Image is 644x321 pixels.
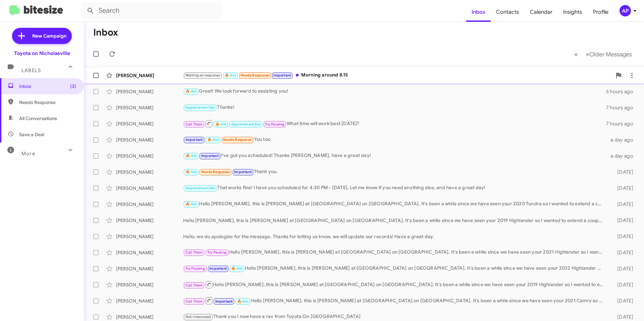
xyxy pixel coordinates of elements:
[183,233,606,240] div: Hello, we do apologize for the message. Thanks for letting us know, we will update our records! H...
[525,2,558,22] a: Calendar
[606,104,639,111] div: 7 hours ago
[183,184,606,192] div: That works fine! I have you scheduled for 4:30 PM - [DATE]. Let me know if you need anything else...
[201,170,230,174] span: Needs Response
[207,250,227,255] span: Try Pausing
[185,122,203,126] span: Call Them
[606,137,639,143] div: a day ago
[70,83,76,90] span: (3)
[588,2,614,22] a: Profile
[185,154,197,158] span: 🔥 Hot
[116,314,183,320] div: [PERSON_NAME]
[116,265,183,272] div: [PERSON_NAME]
[116,298,183,304] div: [PERSON_NAME]
[231,266,243,271] span: 🔥 Hot
[183,136,606,144] div: You too
[614,5,637,16] button: AP
[183,313,606,321] div: Thank you I now have a rav from Toyota On [GEOGRAPHIC_DATA]
[185,73,220,77] span: Waiting on response
[183,265,606,272] div: Hello [PERSON_NAME], this is [PERSON_NAME] at [GEOGRAPHIC_DATA] on [GEOGRAPHIC_DATA]. It's been a...
[183,152,606,160] div: I've got you scheduled! Thanks [PERSON_NAME], have a great day!
[183,88,606,95] div: Great! We look forward to assisting you!
[606,88,639,95] div: 6 hours ago
[116,201,183,208] div: [PERSON_NAME]
[201,154,219,158] span: Important
[606,185,639,192] div: [DATE]
[19,99,76,106] span: Needs Response
[116,104,183,111] div: [PERSON_NAME]
[116,88,183,95] div: [PERSON_NAME]
[586,50,589,58] span: »
[606,265,639,272] div: [DATE]
[93,27,118,38] h1: Inbox
[116,281,183,288] div: [PERSON_NAME]
[19,115,57,122] span: All Conversations
[12,28,72,44] a: New Campaign
[240,73,269,77] span: Needs Response
[215,122,227,126] span: 🔥 Hot
[116,249,183,256] div: [PERSON_NAME]
[225,73,236,77] span: 🔥 Hot
[558,2,588,22] a: Insights
[231,122,261,126] span: Appointment Set
[183,217,606,224] div: Hello [PERSON_NAME], this is [PERSON_NAME] at [GEOGRAPHIC_DATA] on [GEOGRAPHIC_DATA]. It's been a...
[185,202,197,206] span: 🔥 Hot
[183,71,612,79] div: Morning around 8.15
[116,153,183,159] div: [PERSON_NAME]
[185,250,203,255] span: Call Them
[466,2,491,22] a: Inbox
[183,168,606,176] div: Thank you.
[116,169,183,175] div: [PERSON_NAME]
[183,104,606,111] div: Thanks!
[185,105,215,110] span: Appointment Set
[571,47,636,61] nav: Page navigation example
[237,299,249,304] span: 🔥 Hot
[81,3,222,19] input: Search
[19,131,44,138] span: Save a Deal
[116,233,183,240] div: [PERSON_NAME]
[185,186,215,190] span: Appointment Set
[215,299,233,304] span: Important
[606,120,639,127] div: 7 hours ago
[574,50,578,58] span: «
[491,2,525,22] a: Contacts
[183,249,606,256] div: Hello [PERSON_NAME], this is [PERSON_NAME] at [GEOGRAPHIC_DATA] on [GEOGRAPHIC_DATA]. It's been a...
[185,283,203,287] span: Call Them
[21,67,41,73] span: Labels
[606,233,639,240] div: [DATE]
[234,170,252,174] span: Important
[185,315,211,319] span: Not-Interested
[14,50,70,57] div: Toyota on Nicholasville
[185,266,205,271] span: Try Pausing
[570,47,582,61] button: Previous
[116,120,183,127] div: [PERSON_NAME]
[606,298,639,304] div: [DATE]
[606,281,639,288] div: [DATE]
[606,153,639,159] div: a day ago
[19,83,76,90] span: Inbox
[21,151,35,157] span: More
[265,122,284,126] span: Try Pausing
[185,89,197,94] span: 🔥 Hot
[223,138,252,142] span: Needs Response
[183,200,606,208] div: Hello [PERSON_NAME], this is [PERSON_NAME] at [GEOGRAPHIC_DATA] on [GEOGRAPHIC_DATA]. It's been a...
[606,217,639,224] div: [DATE]
[116,72,183,79] div: [PERSON_NAME]
[183,297,606,305] div: Hello [PERSON_NAME], this is [PERSON_NAME] at [GEOGRAPHIC_DATA] on [GEOGRAPHIC_DATA]. It's been a...
[620,5,631,16] div: AP
[116,217,183,224] div: [PERSON_NAME]
[589,51,632,58] span: Older Messages
[116,137,183,143] div: [PERSON_NAME]
[606,201,639,208] div: [DATE]
[32,33,66,39] span: New Campaign
[209,266,227,271] span: Important
[606,249,639,256] div: [DATE]
[185,170,197,174] span: 🔥 Hot
[207,138,219,142] span: 🔥 Hot
[116,185,183,192] div: [PERSON_NAME]
[606,314,639,320] div: [DATE]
